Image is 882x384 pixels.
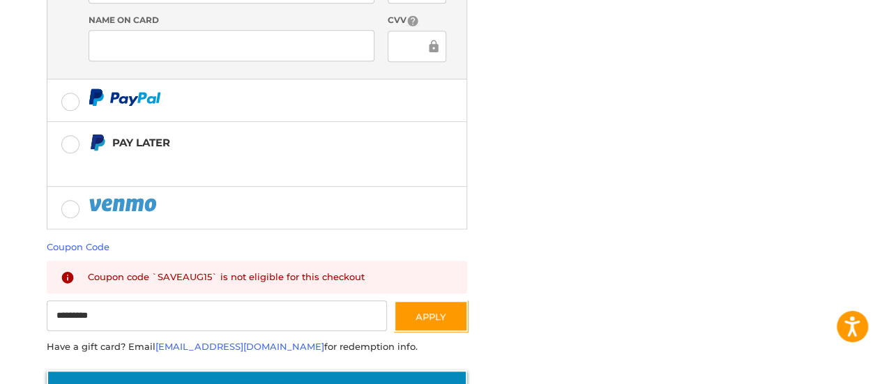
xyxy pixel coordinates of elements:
img: Pay Later icon [89,134,106,151]
button: Apply [394,300,468,332]
label: Name on Card [89,14,374,26]
div: Have a gift card? Email for redemption info. [47,340,467,354]
img: PayPal icon [89,89,161,106]
iframe: PayPal Message 1 [89,158,380,169]
img: PayPal icon [89,196,160,213]
iframe: Google Customer Reviews [767,346,882,384]
input: Gift Certificate or Coupon Code [47,300,387,332]
a: Coupon Code [47,241,109,252]
a: [EMAIL_ADDRESS][DOMAIN_NAME] [155,341,324,352]
div: Pay Later [112,131,379,154]
div: Coupon code `SAVEAUG15` is not eligible for this checkout [88,270,454,284]
label: CVV [388,14,446,27]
